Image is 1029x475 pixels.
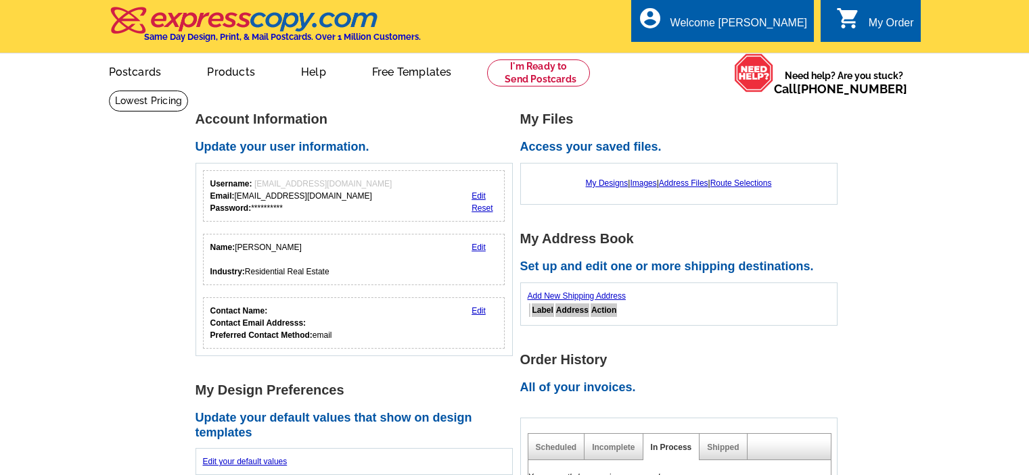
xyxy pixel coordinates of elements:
strong: Username: [210,179,252,189]
a: Edit [472,243,486,252]
a: Shipped [707,443,739,452]
h2: All of your invoices. [520,380,845,395]
div: | | | [528,170,830,196]
div: [PERSON_NAME] Residential Real Estate [210,241,329,278]
a: My Designs [586,178,628,188]
h1: My Files [520,112,845,126]
div: Who should we contact regarding order issues? [203,297,505,349]
h2: Access your saved files. [520,140,845,155]
div: Your login information. [203,170,505,222]
a: Images [630,178,656,188]
a: Same Day Design, Print, & Mail Postcards. Over 1 Million Customers. [109,16,421,42]
div: Welcome [PERSON_NAME] [670,17,807,36]
img: help [734,53,774,93]
a: Free Templates [350,55,474,86]
a: In Process [651,443,692,452]
a: Products [185,55,277,86]
span: [EMAIL_ADDRESS][DOMAIN_NAME] [254,179,392,189]
strong: Name: [210,243,235,252]
a: Route Selections [710,178,772,188]
a: Postcards [87,55,183,86]
h1: Account Information [196,112,520,126]
div: email [210,305,332,341]
strong: Contact Name: [210,306,268,316]
h1: My Design Preferences [196,383,520,397]
strong: Preferred Contact Method: [210,330,313,340]
h4: Same Day Design, Print, & Mail Postcards. Over 1 Million Customers. [144,32,421,42]
i: shopping_cart [836,6,861,30]
span: Call [774,82,907,96]
a: Incomplete [592,443,635,452]
a: [PHONE_NUMBER] [797,82,907,96]
strong: Email: [210,191,235,201]
a: Help [279,55,348,86]
div: My Order [869,17,914,36]
div: Your personal details. [203,234,505,285]
a: Edit [472,191,486,201]
span: Need help? Are you stuck? [774,69,914,96]
strong: Contact Email Addresss: [210,318,306,328]
a: Scheduled [536,443,577,452]
h2: Set up and edit one or more shipping destinations. [520,259,845,274]
h2: Update your user information. [196,140,520,155]
a: shopping_cart My Order [836,15,914,32]
th: Action [591,303,617,317]
a: Edit your default values [203,457,288,466]
th: Label [532,303,554,317]
strong: Industry: [210,267,245,276]
a: Address Files [659,178,708,188]
h1: Order History [520,353,845,367]
a: Add New Shipping Address [528,291,626,301]
h1: My Address Book [520,232,845,246]
i: account_circle [638,6,662,30]
th: Address [555,303,589,317]
h2: Update your default values that show on design templates [196,411,520,440]
a: Edit [472,306,486,316]
strong: Password: [210,203,252,213]
a: Reset [472,203,493,213]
